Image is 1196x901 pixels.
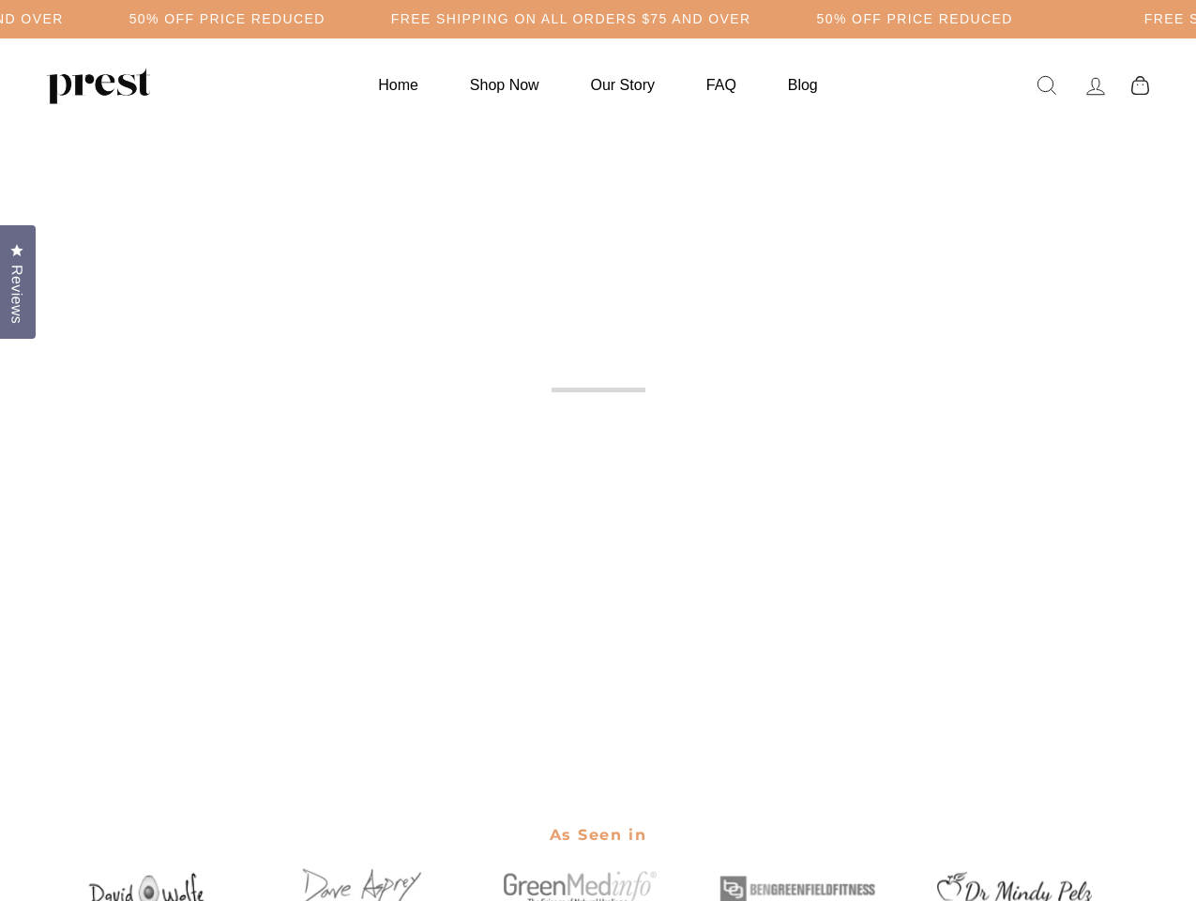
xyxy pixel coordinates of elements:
h5: 50% OFF PRICE REDUCED [817,11,1013,27]
a: FAQ [683,67,760,103]
span: Reviews [5,265,29,324]
a: Home [355,67,442,103]
a: Our Story [568,67,678,103]
a: Shop Now [447,67,563,103]
h5: 50% OFF PRICE REDUCED [129,11,325,27]
ul: Primary [355,67,840,103]
a: Blog [765,67,841,103]
img: PREST ORGANICS [47,67,150,104]
h2: As Seen in [50,814,1147,856]
h5: Free Shipping on all orders $75 and over [391,11,751,27]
